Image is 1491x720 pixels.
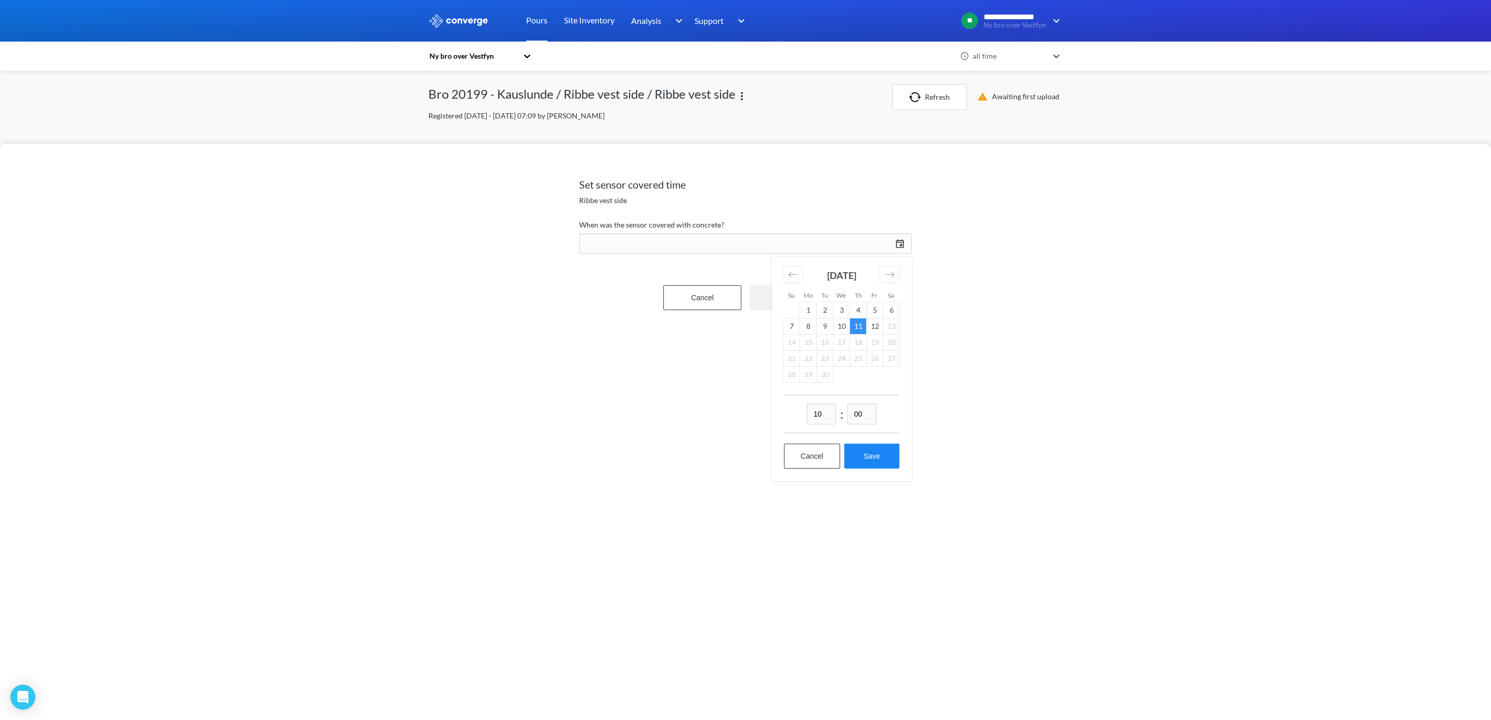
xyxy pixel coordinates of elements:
input: mm [847,404,877,424]
td: Wednesday, September 10, 2025 [833,318,850,335]
td: Not available. Wednesday, September 17, 2025 [833,335,850,351]
div: Move backward to switch to the previous month. [783,266,803,283]
small: Tu [821,291,828,299]
td: Not available. Saturday, September 20, 2025 [883,335,900,351]
button: Cancel [663,285,741,310]
span: Analysis [631,14,661,27]
small: Th [855,291,861,299]
td: Not available. Sunday, September 28, 2025 [783,367,800,383]
img: downArrow.svg [731,15,748,27]
td: Not available. Sunday, September 14, 2025 [783,335,800,351]
td: Not available. Sunday, September 21, 2025 [783,351,800,367]
td: Not available. Friday, September 26, 2025 [867,351,883,367]
span: : [840,404,843,424]
td: Not available. Saturday, September 13, 2025 [883,318,900,335]
td: Monday, September 8, 2025 [800,318,817,335]
td: Tuesday, September 2, 2025 [817,302,833,318]
div: Move forward to switch to the next month. [880,266,900,283]
small: Fr [871,291,878,299]
td: Not available. Tuesday, September 23, 2025 [817,351,833,367]
input: hh [807,404,836,424]
td: Not available. Tuesday, September 30, 2025 [817,367,833,383]
small: We [836,291,846,299]
small: Mo [804,291,813,299]
td: Saturday, September 6, 2025 [883,302,900,318]
button: Save [844,444,899,469]
td: Sunday, September 7, 2025 [783,318,800,335]
span: Ribbe vest side [579,195,627,206]
td: Not available. Monday, September 29, 2025 [800,367,817,383]
label: When was the sensor covered with concrete? [579,219,912,231]
span: Support [695,14,724,27]
div: Open Intercom Messenger [10,685,35,710]
small: Su [788,291,794,299]
td: Friday, September 5, 2025 [867,302,883,318]
button: Start [750,285,828,310]
img: logo_ewhite.svg [428,14,489,28]
div: Calendar [771,257,912,481]
strong: [DATE] [827,270,856,281]
td: Not available. Thursday, September 25, 2025 [850,351,867,367]
button: Cancel [784,444,840,469]
td: Tuesday, September 9, 2025 [817,318,833,335]
td: Monday, September 1, 2025 [800,302,817,318]
h2: Set sensor covered time [579,178,912,191]
img: downArrow.svg [669,15,685,27]
td: Not available. Monday, September 22, 2025 [800,351,817,367]
span: Ny bro over Vestfyn [984,21,1046,29]
td: Not available. Saturday, September 27, 2025 [883,351,900,367]
td: Wednesday, September 3, 2025 [833,302,850,318]
small: Sa [888,291,894,299]
td: Not available. Tuesday, September 16, 2025 [817,335,833,351]
td: Not available. Wednesday, September 24, 2025 [833,351,850,367]
td: Friday, September 12, 2025 [867,318,883,335]
img: downArrow.svg [1046,15,1063,27]
td: Not available. Friday, September 19, 2025 [867,335,883,351]
td: Not available. Thursday, September 18, 2025 [850,335,867,351]
td: Selected. Thursday, September 11, 2025 [850,318,867,335]
td: Thursday, September 4, 2025 [850,302,867,318]
td: Not available. Monday, September 15, 2025 [800,335,817,351]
